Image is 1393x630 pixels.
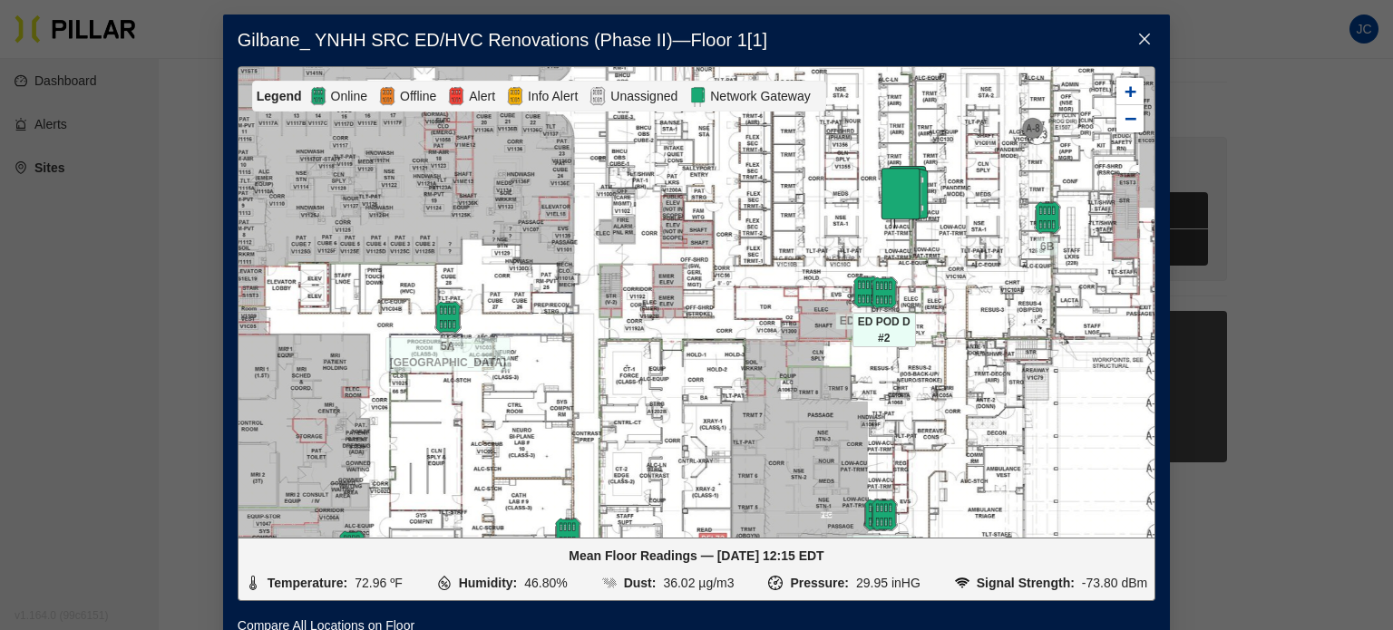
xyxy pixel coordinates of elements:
[852,313,916,347] span: ED POD D #2
[524,86,581,106] span: Info Alert
[955,576,969,590] img: SIGNAL_RSSI
[447,85,465,107] img: Alert
[416,301,480,334] div: 5A [GEOGRAPHIC_DATA]
[768,573,920,593] li: 29.95 inHG
[955,573,1148,593] li: -73.80 dBm
[551,518,584,550] img: pod-online.97050380.svg
[1116,78,1144,105] a: Zoom in
[378,85,396,107] img: Offline
[898,537,930,569] img: pod-online.97050380.svg
[246,576,260,590] img: TEMPERATURE
[1125,107,1136,130] span: −
[437,576,452,590] img: HUMIDITY
[852,276,916,309] div: ED POD D #2
[790,573,849,593] div: Pressure:
[977,573,1075,593] div: Signal Strength:
[852,499,916,531] div: ED POD A #2
[688,85,706,107] img: Network Gateway
[459,573,518,593] div: Humidity:
[589,85,607,107] img: Unassigned
[385,337,511,372] span: 5A [GEOGRAPHIC_DATA]
[506,85,524,107] img: Alert
[432,301,464,334] img: pod-online.97050380.svg
[607,86,681,106] span: Unassigned
[834,276,898,308] div: ED POD D
[1036,237,1058,256] span: 6B
[1125,80,1136,102] span: +
[768,576,783,590] img: PRESSURE
[257,86,309,106] div: Legend
[706,86,813,106] span: Network Gateway
[868,276,901,309] img: pod-online.97050380.svg
[871,165,934,228] img: Marker
[624,573,657,593] div: Dust:
[602,576,617,590] img: DUST
[1031,201,1064,234] img: pod-online.97050380.svg
[850,276,882,308] img: pod-online.97050380.svg
[396,86,440,106] span: Offline
[309,85,327,107] img: Online
[1137,32,1152,46] span: close
[246,546,1147,566] div: Mean Floor Readings — [DATE] 12:15 EDT
[1016,201,1079,234] div: 6B
[238,29,1155,52] h3: Gilbane_ YNHH SRC ED/HVC Renovations (Phase II) — Floor 1 [ 1 ]
[602,573,735,593] li: 36.02 µg/m3
[268,573,347,593] div: Temperature:
[852,535,916,569] span: ED POD A #2
[845,499,909,531] div: ED POD A
[846,535,908,553] span: ED POD A
[868,499,901,531] img: pod-online.97050380.svg
[246,573,403,593] li: 72.96 ºF
[1116,105,1144,132] a: Zoom out
[327,86,371,106] span: Online
[835,312,897,330] span: ED POD D
[465,86,499,106] span: Alert
[336,530,368,563] img: pod-online.97050380.svg
[437,573,568,593] li: 46.80%
[1119,15,1170,65] button: Close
